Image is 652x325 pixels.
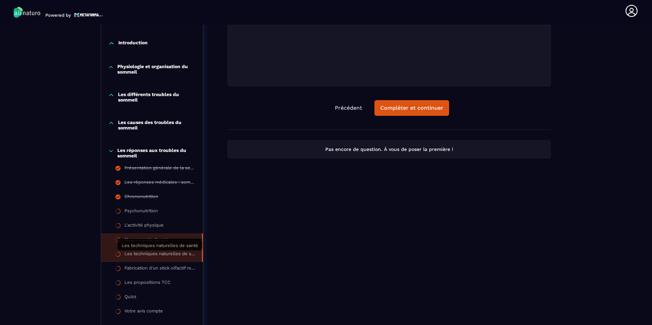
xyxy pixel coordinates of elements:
[14,7,40,18] img: logo-branding
[124,165,196,173] div: Présentation générale de la section
[117,148,196,158] p: Les réponses aux troubles du sommeil
[329,100,368,115] button: Précédent
[124,237,168,244] div: Mouvements du soir
[124,251,195,259] div: Les techniques naturelles de santé
[118,40,148,47] p: Introduction
[374,100,449,116] button: Compléter et continuer
[233,146,545,153] p: Pas encore de question. À vous de poser la première !
[74,12,103,18] img: logo
[124,194,158,201] div: Chrononutrition
[124,208,158,216] div: Psychonutrition
[124,280,171,287] div: Les propositions TCC
[45,13,71,18] p: Powered by
[118,120,196,130] p: Les causes des troubles du sommeil
[124,265,196,273] div: Fabrication d'un stick olfactif relaxant
[124,180,196,187] div: Les réponses médicales : somnifères, psychotropes et leurs effets
[118,92,196,103] p: Les différents troubles du sommeil
[124,308,163,316] div: Votre avis compte
[124,222,164,230] div: L'activité physique
[380,105,443,111] div: Compléter et continuer
[117,64,196,75] p: Physiologie et organisation du sommeil
[122,243,198,248] span: Les techniques naturelles de santé
[124,294,136,301] div: Quizz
